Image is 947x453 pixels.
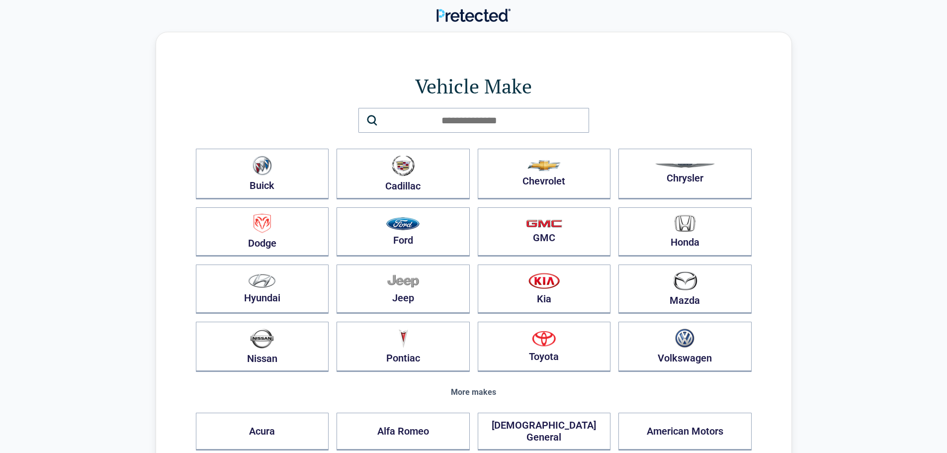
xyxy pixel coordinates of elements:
[196,265,329,314] button: Hyundai
[618,413,752,451] button: American Motors
[337,322,470,372] button: Pontiac
[337,207,470,257] button: Ford
[196,207,329,257] button: Dodge
[337,149,470,199] button: Cadillac
[337,413,470,451] button: Alfa Romeo
[196,149,329,199] button: Buick
[618,265,752,314] button: Mazda
[196,388,752,397] div: More makes
[196,72,752,100] h1: Vehicle Make
[618,322,752,372] button: Volkswagen
[478,413,611,451] button: [DEMOGRAPHIC_DATA] General
[478,149,611,199] button: Chevrolet
[478,265,611,314] button: Kia
[618,207,752,257] button: Honda
[618,149,752,199] button: Chrysler
[337,265,470,314] button: Jeep
[478,207,611,257] button: GMC
[196,413,329,451] button: Acura
[196,322,329,372] button: Nissan
[478,322,611,372] button: Toyota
